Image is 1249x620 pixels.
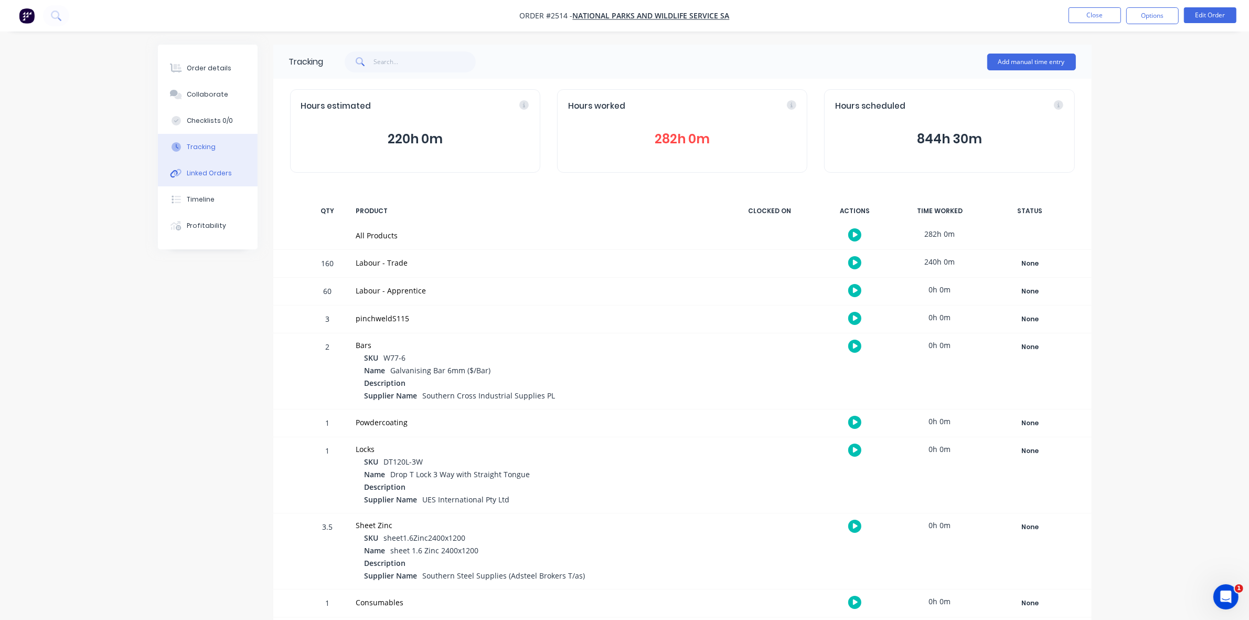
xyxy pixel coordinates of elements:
[158,160,258,186] button: Linked Orders
[992,416,1069,430] button: None
[187,221,226,230] div: Profitability
[289,56,324,68] div: Tracking
[187,195,215,204] div: Timeline
[365,352,379,363] span: SKU
[1126,7,1179,24] button: Options
[384,533,466,543] span: sheet1.6Zinc2400x1200
[312,307,344,333] div: 3
[992,596,1069,611] button: None
[986,200,1075,222] div: STATUS
[158,186,258,213] button: Timeline
[365,545,386,556] span: Name
[312,591,344,617] div: 1
[301,129,529,149] button: 220h 0m
[901,437,979,461] div: 0h 0m
[992,520,1068,534] div: None
[1235,584,1243,593] span: 1
[568,129,796,149] button: 282h 0m
[573,11,730,21] a: National Parks and Wildlife Service SA
[312,251,344,277] div: 160
[731,200,809,222] div: CLOCKED ON
[187,64,231,73] div: Order details
[365,494,418,505] span: Supplier Name
[992,416,1068,430] div: None
[1069,7,1121,23] button: Close
[158,108,258,134] button: Checklists 0/0
[992,596,1068,610] div: None
[365,532,379,543] span: SKU
[901,590,979,613] div: 0h 0m
[312,279,344,305] div: 60
[423,571,585,581] span: Southern Steel Supplies (Adsteel Brokers T/as)
[158,134,258,160] button: Tracking
[350,200,724,222] div: PRODUCT
[391,545,479,555] span: sheet 1.6 Zinc 2400x1200
[187,142,216,152] div: Tracking
[423,391,556,401] span: Southern Cross Industrial Supplies PL
[992,312,1068,326] div: None
[365,390,418,401] span: Supplier Name
[992,285,1068,298] div: None
[835,129,1063,149] button: 844h 30m
[992,256,1069,271] button: None
[187,169,232,178] div: Linked Orders
[312,335,344,409] div: 2
[365,365,386,376] span: Name
[158,55,258,81] button: Order details
[365,469,386,480] span: Name
[901,200,979,222] div: TIME WORKED
[365,570,418,581] span: Supplier Name
[356,285,718,296] div: Labour - Apprentice
[384,457,423,467] span: DT120L-3W
[568,100,625,112] span: Hours worked
[356,230,718,241] div: All Products
[187,90,228,99] div: Collaborate
[992,257,1068,270] div: None
[365,481,406,492] span: Description
[158,81,258,108] button: Collaborate
[391,469,530,479] span: Drop T Lock 3 Way with Straight Tongue
[356,417,718,428] div: Powdercoating
[992,444,1068,458] div: None
[301,100,371,112] span: Hours estimated
[1213,584,1239,610] iframe: Intercom live chat
[987,54,1076,70] button: Add manual time entry
[187,116,233,125] div: Checklists 0/0
[901,278,979,301] div: 0h 0m
[356,340,718,351] div: Bars
[835,100,905,112] span: Hours scheduled
[1184,7,1236,23] button: Edit Order
[992,340,1068,354] div: None
[520,11,573,21] span: Order #2514 -
[384,353,406,363] span: W77-6
[901,222,979,246] div: 282h 0m
[356,444,718,455] div: Locks
[312,515,344,589] div: 3.5
[356,520,718,531] div: Sheet Zinc
[312,200,344,222] div: QTY
[992,520,1069,534] button: None
[816,200,894,222] div: ACTIONS
[901,333,979,357] div: 0h 0m
[391,365,491,375] span: Galvanising Bar 6mm ($/Bar)
[356,597,718,608] div: Consumables
[992,340,1069,354] button: None
[901,250,979,274] div: 240h 0m
[423,495,510,505] span: UES International Pty Ltd
[312,411,344,437] div: 1
[992,444,1069,458] button: None
[158,213,258,239] button: Profitability
[992,284,1069,299] button: None
[365,377,406,388] span: Description
[901,306,979,329] div: 0h 0m
[365,558,406,569] span: Description
[373,51,476,72] input: Search...
[19,8,35,24] img: Factory
[312,439,344,513] div: 1
[901,513,979,537] div: 0h 0m
[365,456,379,467] span: SKU
[356,257,718,268] div: Labour - Trade
[901,409,979,433] div: 0h 0m
[992,312,1069,327] button: None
